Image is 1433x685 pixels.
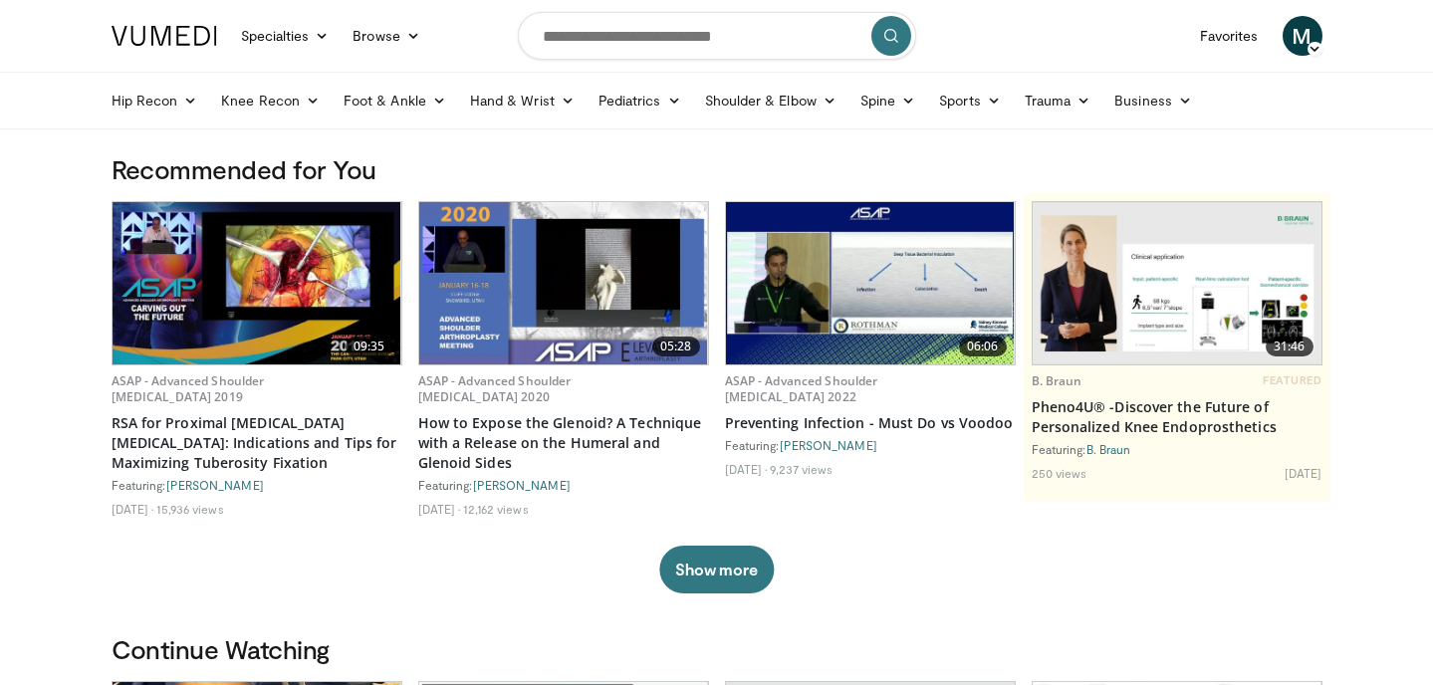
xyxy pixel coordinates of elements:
a: 06:06 [726,202,1015,364]
a: Browse [341,16,432,56]
a: ASAP - Advanced Shoulder [MEDICAL_DATA] 2019 [112,372,265,405]
a: Shoulder & Elbow [693,81,848,120]
a: [PERSON_NAME] [780,438,877,452]
a: ASAP - Advanced Shoulder [MEDICAL_DATA] 2022 [725,372,878,405]
a: Trauma [1013,81,1103,120]
li: 15,936 views [156,501,223,517]
a: Knee Recon [209,81,332,120]
a: Business [1102,81,1204,120]
a: How to Expose the Glenoid? A Technique with a Release on the Humeral and Glenoid Sides [418,413,709,473]
a: 05:28 [419,202,708,364]
img: 53f6b3b0-db1e-40d0-a70b-6c1023c58e52.620x360_q85_upscale.jpg [113,202,401,364]
img: aae374fe-e30c-4d93-85d1-1c39c8cb175f.620x360_q85_upscale.jpg [726,202,1015,364]
h3: Continue Watching [112,633,1322,665]
span: 31:46 [1266,337,1314,356]
span: 09:35 [346,337,393,356]
img: 56a87972-5145-49b8-a6bd-8880e961a6a7.620x360_q85_upscale.jpg [419,202,708,364]
a: B. Braun [1086,442,1131,456]
a: Hip Recon [100,81,210,120]
li: [DATE] [112,501,154,517]
a: Specialties [229,16,342,56]
li: 9,237 views [770,461,833,477]
a: M [1283,16,1322,56]
a: Favorites [1188,16,1271,56]
a: B. Braun [1032,372,1082,389]
a: Pheno4U® -Discover the Future of Personalized Knee Endoprosthetics [1032,397,1322,437]
a: Spine [848,81,927,120]
li: 250 views [1032,465,1087,481]
a: Hand & Wrist [458,81,587,120]
li: 12,162 views [463,501,528,517]
li: [DATE] [418,501,461,517]
input: Search topics, interventions [518,12,916,60]
a: Pediatrics [587,81,693,120]
div: Featuring: [112,477,402,493]
li: [DATE] [725,461,768,477]
div: Featuring: [418,477,709,493]
span: 06:06 [959,337,1007,356]
div: Featuring: [725,437,1016,453]
a: Sports [927,81,1013,120]
img: VuMedi Logo [112,26,217,46]
div: Featuring: [1032,441,1322,457]
a: 31:46 [1033,202,1321,364]
button: Show more [659,546,774,593]
span: 05:28 [652,337,700,356]
span: FEATURED [1263,373,1321,387]
a: ASAP - Advanced Shoulder [MEDICAL_DATA] 2020 [418,372,572,405]
li: [DATE] [1285,465,1322,481]
a: [PERSON_NAME] [473,478,571,492]
a: Preventing Infection - Must Do vs Voodoo [725,413,1016,433]
h3: Recommended for You [112,153,1322,185]
a: RSA for Proximal [MEDICAL_DATA] [MEDICAL_DATA]: Indications and Tips for Maximizing Tuberosity Fi... [112,413,402,473]
a: 09:35 [113,202,401,364]
img: 2c749dd2-eaed-4ec0-9464-a41d4cc96b76.620x360_q85_upscale.jpg [1033,203,1321,363]
a: Foot & Ankle [332,81,458,120]
a: [PERSON_NAME] [166,478,264,492]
